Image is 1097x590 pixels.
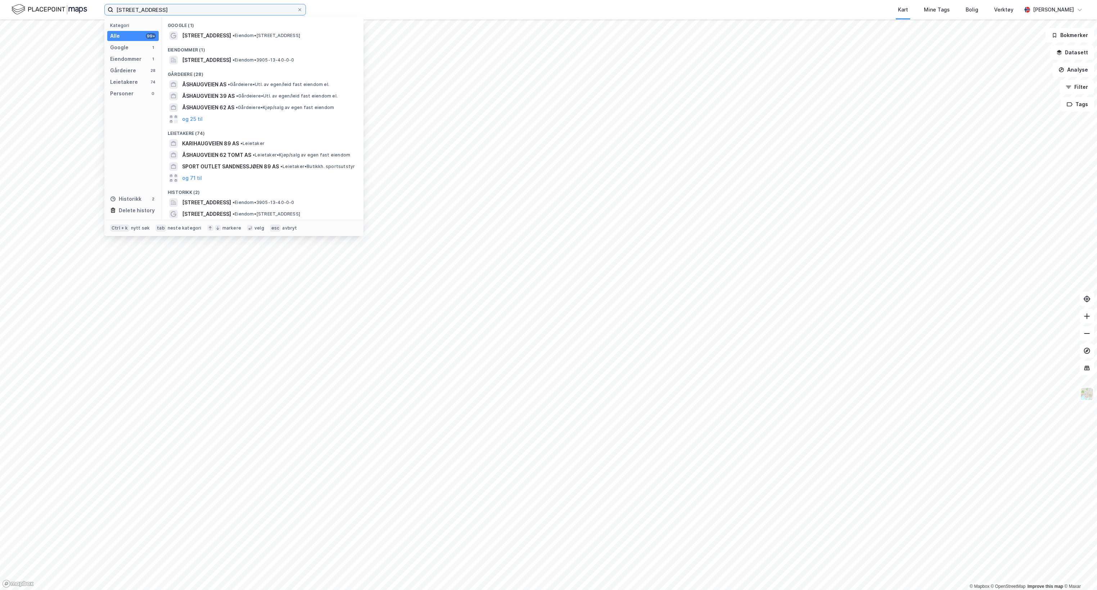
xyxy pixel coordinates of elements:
div: Google (1) [162,17,364,30]
span: ÅSHAUGVEIEN 39 AS [182,92,235,100]
div: Verktøy [994,5,1014,14]
div: Leietakere (74) [162,125,364,138]
span: • [236,93,238,99]
div: 1 [150,45,156,50]
span: [STREET_ADDRESS] [182,198,231,207]
span: Eiendom • [STREET_ADDRESS] [233,33,300,38]
span: Eiendom • [STREET_ADDRESS] [233,211,300,217]
a: Mapbox homepage [2,580,34,588]
div: 28 [150,68,156,73]
img: Z [1080,387,1094,401]
div: Historikk (2) [162,184,364,197]
div: Leietakere [110,78,138,86]
div: 0 [150,91,156,96]
span: • [280,164,283,169]
div: 99+ [146,33,156,39]
div: Ctrl + k [110,224,130,232]
span: [STREET_ADDRESS] [182,56,231,64]
button: Datasett [1050,45,1094,60]
a: Improve this map [1028,584,1063,589]
div: markere [222,225,241,231]
span: • [240,141,243,146]
div: Mine Tags [924,5,950,14]
span: SPORT OUTLET SANDNESSJØEN 89 AS [182,162,279,171]
span: Eiendom • 3905-13-40-0-0 [233,200,294,205]
a: OpenStreetMap [991,584,1026,589]
span: KARIHAUGVEIEN 89 AS [182,139,239,148]
div: Historikk [110,195,141,203]
span: ÅSHAUGVEIEN 62 TOMT AS [182,151,251,159]
span: Gårdeiere • Kjøp/salg av egen fast eiendom [236,105,334,110]
div: Alle [110,32,120,40]
button: og 71 til [182,174,202,182]
span: Leietaker • Butikkh. sportsutstyr [280,164,355,169]
div: Delete history [119,206,155,215]
div: Gårdeiere (28) [162,66,364,79]
button: Filter [1060,80,1094,94]
span: Gårdeiere • Utl. av egen/leid fast eiendom el. [236,93,338,99]
span: Leietaker • Kjøp/salg av egen fast eiendom [253,152,350,158]
div: 2 [150,196,156,202]
div: 74 [150,79,156,85]
div: velg [254,225,264,231]
span: • [233,57,235,63]
div: Google [110,43,128,52]
div: Eiendommer [110,55,141,63]
div: Kategori [110,23,159,28]
span: • [233,211,235,217]
div: avbryt [282,225,297,231]
span: [STREET_ADDRESS] [182,210,231,218]
div: 1 [150,56,156,62]
a: Mapbox [970,584,989,589]
div: Kart [898,5,908,14]
span: • [253,152,255,158]
button: Tags [1061,97,1094,112]
span: ÅSHAUGVEIEN AS [182,80,226,89]
div: Kontrollprogram for chat [1061,555,1097,590]
span: • [233,33,235,38]
button: og 25 til [182,115,203,123]
div: nytt søk [131,225,150,231]
div: neste kategori [168,225,202,231]
div: tab [155,224,166,232]
iframe: Chat Widget [1061,555,1097,590]
div: Gårdeiere [110,66,136,75]
span: • [233,200,235,205]
button: Bokmerker [1046,28,1094,42]
span: [STREET_ADDRESS] [182,31,231,40]
input: Søk på adresse, matrikkel, gårdeiere, leietakere eller personer [113,4,297,15]
span: Leietaker [240,141,265,146]
span: • [236,105,238,110]
span: • [228,82,230,87]
img: logo.f888ab2527a4732fd821a326f86c7f29.svg [12,3,87,16]
div: Bolig [966,5,978,14]
div: Eiendommer (1) [162,41,364,54]
span: Eiendom • 3905-13-40-0-0 [233,57,294,63]
span: Gårdeiere • Utl. av egen/leid fast eiendom el. [228,82,329,87]
button: Analyse [1052,63,1094,77]
span: ÅSHAUGVEIEN 62 AS [182,103,234,112]
div: [PERSON_NAME] [1033,5,1074,14]
div: Personer [110,89,134,98]
div: esc [270,224,281,232]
